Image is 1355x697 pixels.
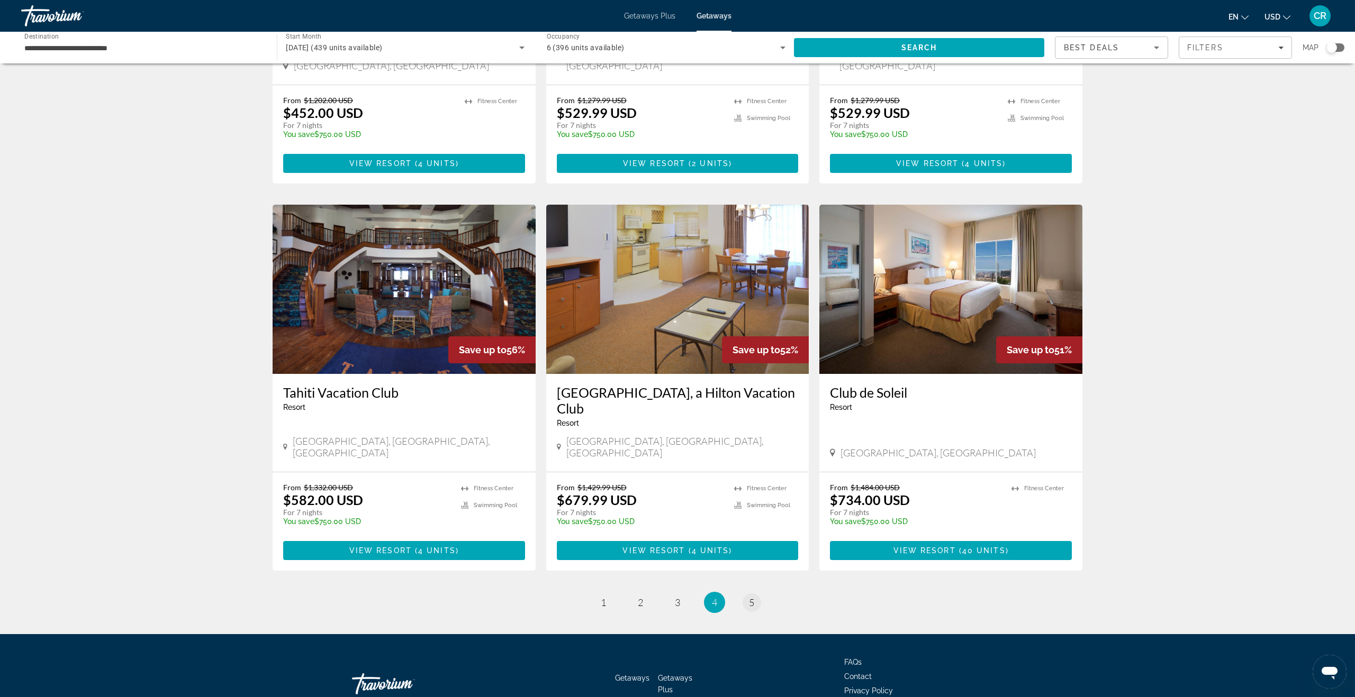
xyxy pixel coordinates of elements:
span: [GEOGRAPHIC_DATA], [GEOGRAPHIC_DATA], [GEOGRAPHIC_DATA] [293,435,525,458]
img: Polo Towers Suites, a Hilton Vacation Club [546,205,809,374]
span: You save [830,130,861,139]
p: $452.00 USD [283,105,363,121]
a: View Resort(2 units) [557,154,799,173]
span: You save [557,130,588,139]
h3: Club de Soleil [830,384,1072,400]
span: 1 [601,597,606,608]
div: 52% [722,336,809,363]
span: From [830,96,848,105]
button: View Resort(4 units) [283,541,525,560]
span: Fitness Center [1020,98,1060,105]
span: Resort [283,403,305,411]
span: 2 [638,597,643,608]
a: Contact [844,672,872,681]
span: Save up to [1007,344,1054,355]
span: View Resort [893,546,956,555]
span: Swimming Pool [1020,115,1064,122]
span: Swimming Pool [474,502,517,509]
span: Best Deals [1064,43,1119,52]
a: Travorium [21,2,127,30]
span: $1,202.00 USD [304,96,353,105]
span: [GEOGRAPHIC_DATA], [GEOGRAPHIC_DATA] [841,447,1036,458]
span: ( ) [685,159,732,168]
span: [GEOGRAPHIC_DATA], [GEOGRAPHIC_DATA], [GEOGRAPHIC_DATA] [566,435,799,458]
span: From [283,96,301,105]
p: $734.00 USD [830,492,910,508]
a: Getaways Plus [658,674,692,694]
span: $1,279.99 USD [577,96,627,105]
a: [GEOGRAPHIC_DATA], a Hilton Vacation Club [557,384,799,416]
p: For 7 nights [830,508,1001,517]
span: 4 units [692,546,729,555]
span: You save [557,517,588,526]
button: View Resort(4 units) [830,154,1072,173]
span: Resort [830,403,852,411]
span: CR [1314,11,1326,21]
span: Fitness Center [747,485,787,492]
span: You save [283,517,314,526]
span: Save up to [733,344,780,355]
span: View Resort [349,159,412,168]
span: ( ) [685,546,733,555]
span: Filters [1187,43,1223,52]
p: For 7 nights [557,508,724,517]
a: Getaways Plus [624,12,675,20]
a: Getaways [697,12,731,20]
span: Save up to [459,344,507,355]
span: $1,429.99 USD [577,483,627,492]
span: Swimming Pool [747,115,790,122]
p: For 7 nights [830,121,997,130]
span: 4 [712,597,717,608]
span: [GEOGRAPHIC_DATA], [GEOGRAPHIC_DATA] [294,60,489,71]
button: View Resort(4 units) [557,541,799,560]
div: 51% [996,336,1082,363]
span: Start Month [286,33,321,40]
span: View Resort [622,546,685,555]
span: ( ) [412,546,459,555]
span: 5 [749,597,754,608]
span: Swimming Pool [747,502,790,509]
span: Resort [557,419,579,427]
button: View Resort(4 units) [283,154,525,173]
span: View Resort [896,159,959,168]
span: View Resort [623,159,685,168]
span: Fitness Center [747,98,787,105]
span: $1,279.99 USD [851,96,900,105]
span: $1,332.00 USD [304,483,353,492]
span: 40 units [962,546,1006,555]
span: View Resort [349,546,412,555]
span: ( ) [412,159,459,168]
span: [DATE] (439 units available) [286,43,382,52]
button: Change language [1228,9,1249,24]
span: ( ) [956,546,1009,555]
a: Tahiti Vacation Club [283,384,525,400]
a: Privacy Policy [844,686,893,695]
button: User Menu [1306,5,1334,27]
span: Occupancy [547,33,580,40]
span: $1,484.00 USD [851,483,900,492]
p: $529.99 USD [830,105,910,121]
p: $529.99 USD [557,105,637,121]
span: 4 units [965,159,1002,168]
span: FAQs [844,658,862,666]
span: Destination [24,32,59,40]
img: Tahiti Vacation Club [273,205,536,374]
a: Getaways [615,674,649,682]
p: $750.00 USD [557,517,724,526]
button: Search [794,38,1044,57]
input: Select destination [24,42,263,54]
p: $750.00 USD [283,130,454,139]
span: You save [830,517,861,526]
p: $750.00 USD [283,517,450,526]
span: From [283,483,301,492]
